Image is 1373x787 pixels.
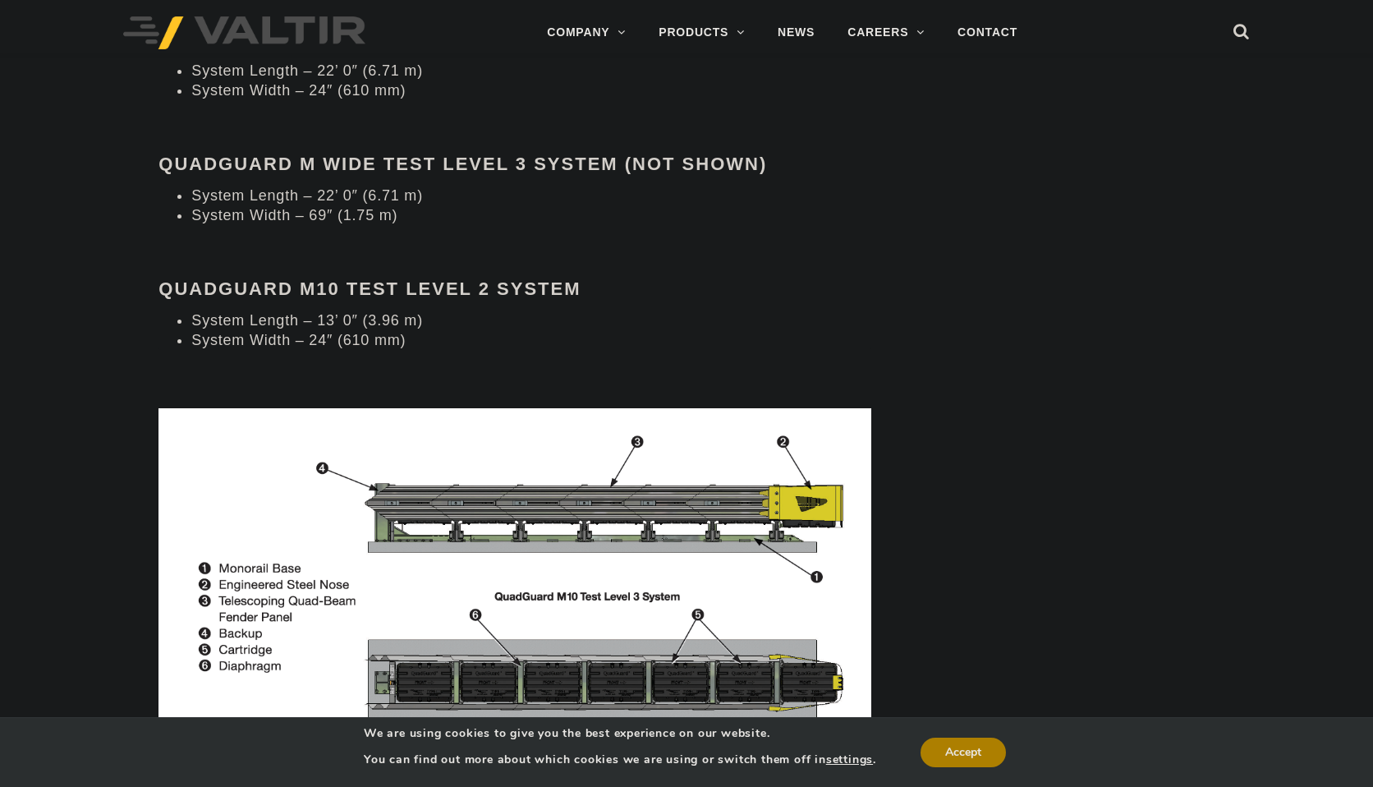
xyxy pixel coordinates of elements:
a: COMPANY [530,16,642,49]
li: System Length – 22’ 0″ (6.71 m) [191,62,870,81]
li: System Length – 13’ 0″ (3.96 m) [191,311,870,330]
li: System Length – 22’ 0″ (6.71 m) [191,186,870,205]
a: NEWS [761,16,831,49]
p: You can find out more about which cookies we are using or switch them off in . [364,752,876,767]
a: PRODUCTS [642,16,761,49]
strong: QuadGuard M Wide Test Level 3 System (not shown) [158,154,767,174]
strong: QuadGuard M10 Test Level 2 System [158,278,581,299]
a: CAREERS [831,16,941,49]
p: We are using cookies to give you the best experience on our website. [364,726,876,741]
button: Accept [921,738,1006,767]
li: System Width – 69″ (1.75 m) [191,206,870,225]
button: settings [826,752,873,767]
img: Valtir [123,16,365,49]
li: System Width – 24″ (610 mm) [191,331,870,350]
a: CONTACT [941,16,1034,49]
li: System Width – 24″ (610 mm) [191,81,870,100]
